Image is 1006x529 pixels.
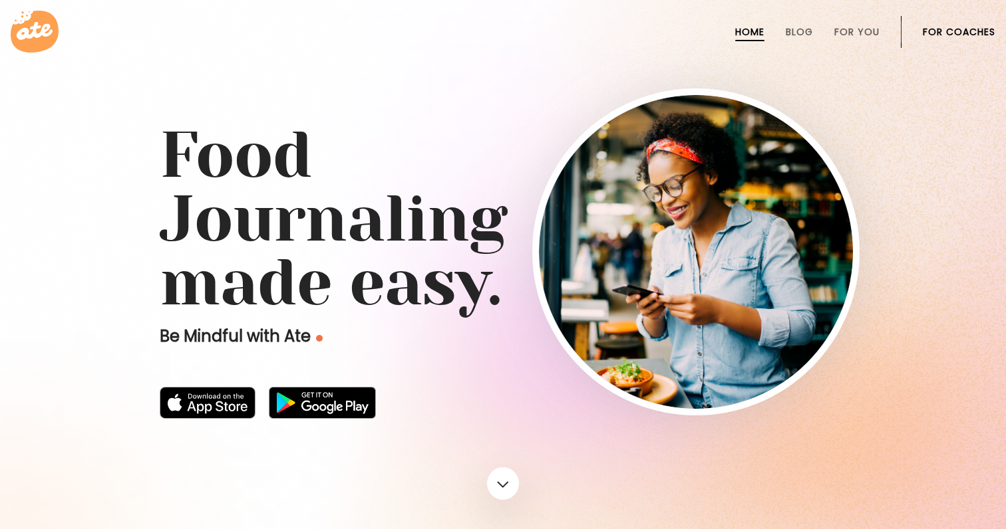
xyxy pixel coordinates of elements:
[735,27,764,37] a: Home
[923,27,995,37] a: For Coaches
[834,27,880,37] a: For You
[539,95,853,409] img: home-hero-img-rounded.png
[269,387,376,419] img: badge-download-google.png
[160,387,255,419] img: badge-download-apple.svg
[160,326,532,347] p: Be Mindful with Ate
[160,124,846,315] h1: Food Journaling made easy.
[786,27,813,37] a: Blog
